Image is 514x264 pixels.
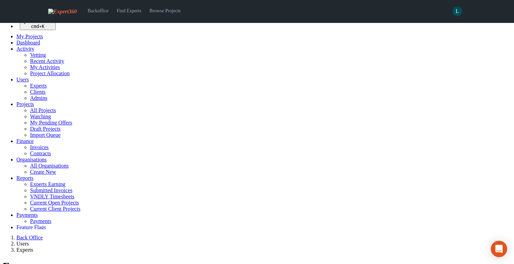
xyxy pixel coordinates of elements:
a: Recent Activity [30,58,64,64]
kbd: K [42,24,44,29]
a: My Projects [16,34,43,39]
div: + [23,24,53,29]
span: L [453,6,462,16]
a: Create New [30,169,56,175]
a: Feature Flags [16,224,46,230]
a: Dashboard [16,40,40,45]
li: Users [16,241,511,247]
a: Experts [30,83,47,89]
a: VNDLY Timesheets [30,194,74,199]
a: Reports [16,175,33,181]
a: Finance [16,138,34,144]
a: Invoices [30,144,48,150]
a: Import Queue [30,132,60,138]
a: Vetting [30,52,46,58]
a: All Projects [30,107,56,113]
a: Payments [16,212,38,218]
kbd: cmd [31,24,39,29]
div: Open Intercom Messenger [491,241,507,257]
a: Activity [16,46,34,52]
a: All Organisations [30,163,69,169]
a: Back Office [16,235,43,240]
a: Current Open Projects [30,200,79,206]
a: Watching [30,114,51,119]
a: Current Client Projects [30,206,81,212]
a: Clients [30,89,45,95]
a: Contracts [30,150,51,156]
a: Users [16,77,29,82]
a: Admins [30,95,47,101]
a: My Activities [30,64,60,70]
li: Experts [16,247,511,253]
img: Expert360 [48,9,77,15]
a: My Pending Offers [30,120,72,126]
a: Projects [16,101,34,107]
a: Payments [30,218,51,224]
a: Submitted Invoices [30,187,72,193]
a: Project Allocation [30,70,70,76]
button: Quick search... cmd+K [20,18,56,30]
a: Experts Earning [30,181,66,187]
a: Organisations [16,157,47,162]
a: Draft Projects [30,126,60,132]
